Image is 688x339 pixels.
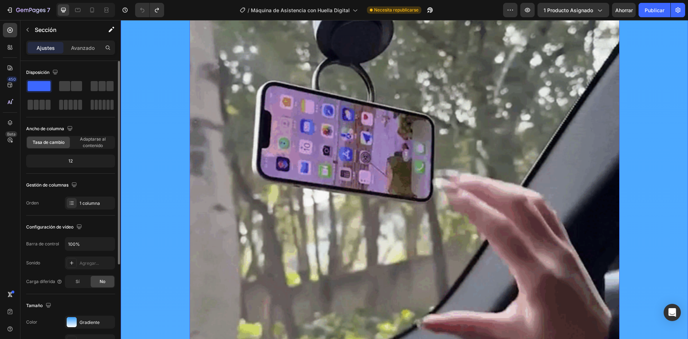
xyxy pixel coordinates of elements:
[35,26,57,33] font: Sección
[645,7,664,13] font: Publicar
[639,3,670,17] button: Publicar
[71,45,95,51] font: Avanzado
[26,126,64,131] font: Ancho de columna
[7,132,15,137] font: Beta
[26,224,73,230] font: Configuración de vídeo
[37,45,55,51] font: Ajustes
[26,241,59,246] font: Barra de control
[35,25,94,34] p: Sección
[664,304,681,321] div: Abrir Intercom Messenger
[8,77,16,82] font: 450
[76,279,80,284] font: Sí
[26,200,39,206] font: Orden
[544,7,593,13] font: 1 producto asignado
[26,319,37,325] font: Color
[26,182,68,188] font: Gestión de columnas
[612,3,636,17] button: Ahorrar
[100,279,105,284] font: No
[80,136,106,148] font: Adaptarse al contenido
[121,20,688,339] iframe: Área de diseño
[537,3,609,17] button: 1 producto asignado
[251,7,350,13] font: Máquina de Asistencia con Huella Digital
[248,7,249,13] font: /
[68,158,73,164] font: 12
[26,70,49,75] font: Disposición
[80,260,99,266] font: Agregar...
[47,6,50,14] font: 7
[65,237,115,250] input: Auto
[26,279,55,284] font: Carga diferida
[26,260,40,265] font: Sonido
[135,3,164,17] div: Deshacer/Rehacer
[26,303,43,308] font: Tamaño
[3,3,53,17] button: 7
[615,7,633,13] font: Ahorrar
[80,320,100,325] font: Gradiente
[33,140,64,145] font: Tasa de cambio
[374,7,419,13] font: Necesita republicarse
[80,201,100,206] font: 1 columna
